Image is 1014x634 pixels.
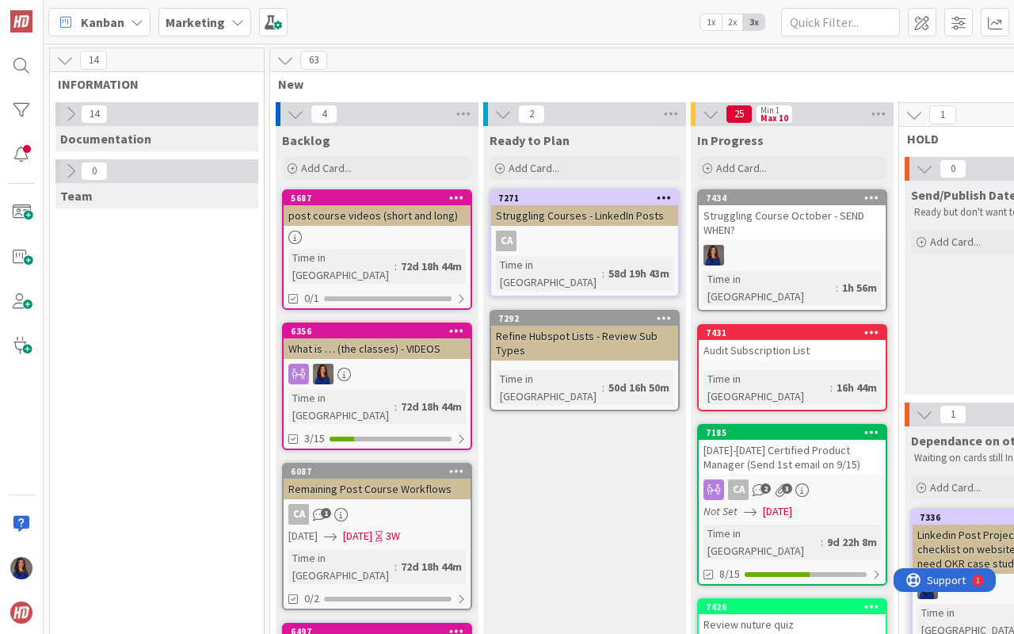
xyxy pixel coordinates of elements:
[313,364,334,384] img: SL
[699,326,886,340] div: 7431
[703,245,724,265] img: SL
[518,105,545,124] span: 2
[284,205,471,226] div: post course videos (short and long)
[81,105,108,124] span: 14
[291,193,471,204] div: 5687
[395,558,397,575] span: :
[930,480,981,495] span: Add Card...
[821,533,823,551] span: :
[838,279,881,296] div: 1h 56m
[703,370,830,405] div: Time in [GEOGRAPHIC_DATA]
[490,189,680,297] a: 7271Struggling Courses - LinkedIn PostsCATime in [GEOGRAPHIC_DATA]:58d 19h 43m
[397,558,466,575] div: 72d 18h 44m
[304,430,325,447] span: 3/15
[282,189,472,310] a: 5687post course videos (short and long)Time in [GEOGRAPHIC_DATA]:72d 18h 44m0/1
[498,193,678,204] div: 7271
[760,106,780,114] div: Min 1
[604,379,673,396] div: 50d 16h 50m
[284,191,471,205] div: 5687
[722,14,743,30] span: 2x
[311,105,337,124] span: 4
[491,205,678,226] div: Struggling Courses - LinkedIn Posts
[836,279,838,296] span: :
[699,205,886,240] div: Struggling Course October - SEND WHEN?
[284,464,471,499] div: 6087Remaining Post Course Workflows
[604,265,673,282] div: 58d 19h 43m
[33,2,72,21] span: Support
[699,245,886,265] div: SL
[830,379,833,396] span: :
[284,364,471,384] div: SL
[496,256,602,291] div: Time in [GEOGRAPHIC_DATA]
[700,14,722,30] span: 1x
[699,440,886,475] div: [DATE]-[DATE] Certified Product Manager (Send 1st email on 9/15)
[60,188,93,204] span: Team
[284,479,471,499] div: Remaining Post Course Workflows
[697,324,887,411] a: 7431Audit Subscription ListTime in [GEOGRAPHIC_DATA]:16h 44m
[284,191,471,226] div: 5687post course videos (short and long)
[699,479,886,500] div: CA
[697,132,764,148] span: In Progress
[781,8,900,36] input: Quick Filter...
[726,105,753,124] span: 25
[498,313,678,324] div: 7292
[386,528,400,544] div: 3W
[81,13,124,32] span: Kanban
[719,566,740,582] span: 8/15
[509,161,559,175] span: Add Card...
[284,324,471,359] div: 6356What is … (the classes) - VIDEOS
[10,10,32,32] img: Visit kanbanzone.com
[300,51,327,70] span: 63
[491,311,678,326] div: 7292
[706,602,886,613] div: 7426
[397,398,466,415] div: 72d 18h 44m
[304,590,319,607] span: 0/2
[284,504,471,525] div: CA
[743,14,764,30] span: 3x
[490,310,680,411] a: 7292Refine Hubspot Lists - Review Sub TypesTime in [GEOGRAPHIC_DATA]:50d 16h 50m
[395,258,397,275] span: :
[10,557,32,579] img: SL
[940,159,966,178] span: 0
[782,483,792,494] span: 3
[697,424,887,586] a: 7185[DATE]-[DATE] Certified Product Manager (Send 1st email on 9/15)CANot Set[DATE]Time in [GEOGR...
[602,379,604,396] span: :
[699,326,886,361] div: 7431Audit Subscription List
[929,105,956,124] span: 1
[395,398,397,415] span: :
[166,14,225,30] b: Marketing
[760,114,788,122] div: Max 10
[321,508,331,518] span: 1
[288,249,395,284] div: Time in [GEOGRAPHIC_DATA]
[496,370,602,405] div: Time in [GEOGRAPHIC_DATA]
[284,338,471,359] div: What is … (the classes) - VIDEOS
[288,528,318,544] span: [DATE]
[301,161,352,175] span: Add Card...
[291,326,471,337] div: 6356
[491,191,678,205] div: 7271
[940,405,966,424] span: 1
[490,132,570,148] span: Ready to Plan
[491,231,678,251] div: CA
[706,427,886,438] div: 7185
[491,326,678,361] div: Refine Hubspot Lists - Review Sub Types
[706,193,886,204] div: 7434
[833,379,881,396] div: 16h 44m
[397,258,466,275] div: 72d 18h 44m
[80,51,107,70] span: 14
[699,340,886,361] div: Audit Subscription List
[699,426,886,475] div: 7185[DATE]-[DATE] Certified Product Manager (Send 1st email on 9/15)
[930,235,981,249] span: Add Card...
[699,426,886,440] div: 7185
[491,311,678,361] div: 7292Refine Hubspot Lists - Review Sub Types
[703,270,836,305] div: Time in [GEOGRAPHIC_DATA]
[10,602,32,624] img: avatar
[288,549,395,584] div: Time in [GEOGRAPHIC_DATA]
[496,231,517,251] div: CA
[699,191,886,205] div: 7434
[291,466,471,477] div: 6087
[81,162,108,181] span: 0
[343,528,372,544] span: [DATE]
[823,533,881,551] div: 9d 22h 8m
[282,323,472,450] a: 6356What is … (the classes) - VIDEOSSLTime in [GEOGRAPHIC_DATA]:72d 18h 44m3/15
